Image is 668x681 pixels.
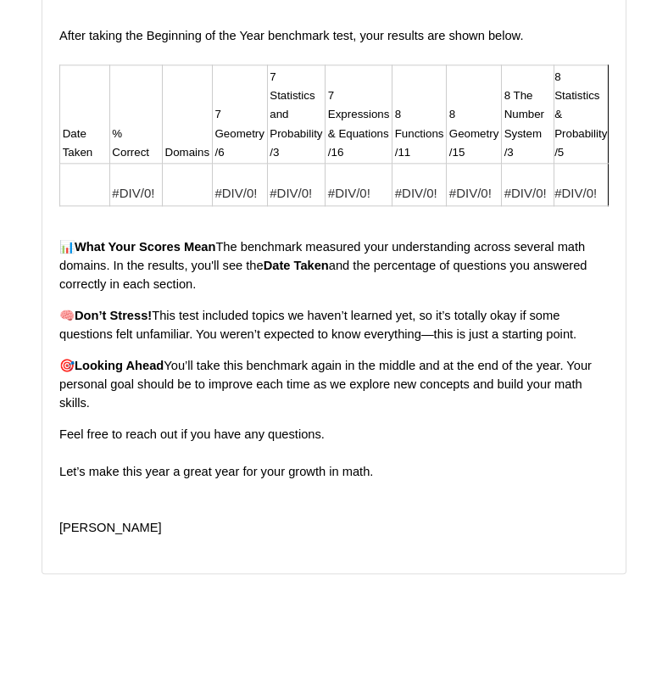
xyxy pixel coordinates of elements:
[59,521,162,534] span: [PERSON_NAME]
[504,89,548,158] span: 8 The Number System /3
[165,146,210,159] span: Domains
[59,309,576,341] span: This test included topics we haven’t learned yet, so it’s totally okay if some questions felt unf...
[59,29,524,42] span: After taking the Beginning of the Year benchmark test, your results are shown below.
[583,600,668,681] iframe: Chat Widget
[270,70,326,158] span: 7 Statistics and Probability /3
[59,309,75,322] span: 🧠
[328,89,392,158] span: 7 Expressions & Equations /16
[392,164,447,206] td: #DIV/0!
[264,259,329,272] span: Date Taken
[75,240,215,254] span: What Your Scores Mean
[449,108,502,158] span: 8 Geometry /15
[59,465,373,478] span: Let’s make this year a great year for your growth in math.
[59,359,75,372] span: 🎯
[109,164,162,206] td: #DIV/0!
[112,127,149,159] span: % Correct
[212,164,267,206] td: #DIV/0!
[59,240,588,272] span: The benchmark measured your understanding across several math domains. In the results, you'll see...
[447,164,502,206] td: #DIV/0!
[214,108,267,158] span: 7 Geometry /6
[63,127,93,159] span: Date Taken
[554,164,609,206] td: #DIV/0!
[59,259,591,291] span: and the percentage of questions you answered correctly in each section.
[75,359,164,372] span: Looking Ahead
[59,427,325,441] span: Feel free to reach out if you have any questions.
[554,70,610,158] span: 8 Statistics & Probability /5
[395,108,448,158] span: 8 Functions /11
[326,164,392,206] td: #DIV/0!
[59,359,595,410] span: You’ll take this benchmark again in the middle and at the end of the year. Your personal goal sho...
[267,164,326,206] td: #DIV/0!
[59,240,75,254] span: 📊
[75,309,152,322] span: Don’t Stress!
[502,164,554,206] td: #DIV/0!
